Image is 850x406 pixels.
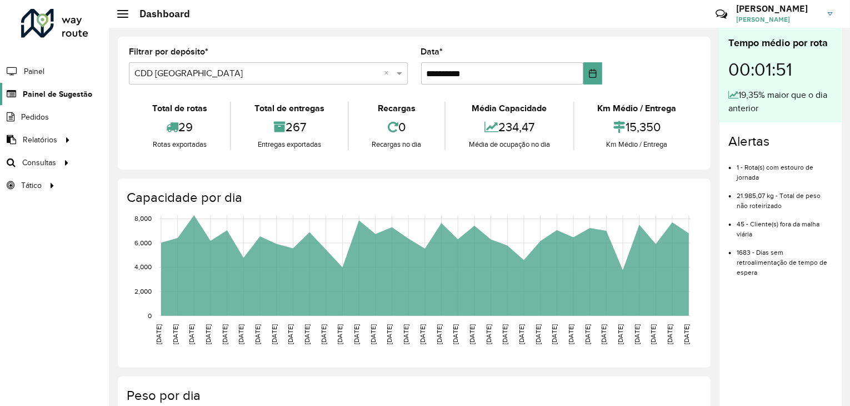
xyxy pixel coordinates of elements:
[583,62,602,85] button: Choose Date
[254,324,261,344] text: [DATE]
[132,139,227,150] div: Rotas exportadas
[737,182,833,211] li: 21.985,07 kg - Total de peso não roteirizado
[728,88,833,115] div: 19,35% maior que o dia anterior
[127,388,699,404] h4: Peso por dia
[728,36,833,51] div: Tempo médio por rota
[666,324,673,344] text: [DATE]
[320,324,327,344] text: [DATE]
[567,324,574,344] text: [DATE]
[448,102,570,115] div: Média Capacidade
[21,111,49,123] span: Pedidos
[204,324,212,344] text: [DATE]
[234,115,344,139] div: 267
[577,139,697,150] div: Km Médio / Entrega
[188,324,195,344] text: [DATE]
[452,324,459,344] text: [DATE]
[337,324,344,344] text: [DATE]
[132,115,227,139] div: 29
[287,324,294,344] text: [DATE]
[21,180,42,191] span: Tático
[633,324,641,344] text: [DATE]
[23,134,57,146] span: Relatórios
[237,324,244,344] text: [DATE]
[24,66,44,77] span: Painel
[518,324,525,344] text: [DATE]
[234,102,344,115] div: Total de entregas
[221,324,228,344] text: [DATE]
[736,14,819,24] span: [PERSON_NAME]
[386,324,393,344] text: [DATE]
[148,312,152,319] text: 0
[577,115,697,139] div: 15,350
[419,324,426,344] text: [DATE]
[129,45,208,58] label: Filtrar por depósito
[402,324,409,344] text: [DATE]
[303,324,311,344] text: [DATE]
[728,133,833,150] h4: Alertas
[352,115,442,139] div: 0
[234,139,344,150] div: Entregas exportadas
[369,324,377,344] text: [DATE]
[353,324,360,344] text: [DATE]
[172,324,179,344] text: [DATE]
[577,102,697,115] div: Km Médio / Entrega
[421,45,443,58] label: Data
[22,157,56,169] span: Consultas
[134,215,152,222] text: 8,000
[134,239,152,246] text: 6,000
[737,154,833,182] li: 1 - Rota(s) com estouro de jornada
[468,324,476,344] text: [DATE]
[436,324,443,344] text: [DATE]
[23,88,92,100] span: Painel de Sugestão
[501,324,508,344] text: [DATE]
[132,102,227,115] div: Total de rotas
[128,8,190,20] h2: Dashboard
[134,264,152,271] text: 4,000
[384,67,394,80] span: Clear all
[650,324,657,344] text: [DATE]
[551,324,558,344] text: [DATE]
[352,102,442,115] div: Recargas
[584,324,591,344] text: [DATE]
[155,324,162,344] text: [DATE]
[448,115,570,139] div: 234,47
[352,139,442,150] div: Recargas no dia
[709,2,733,26] a: Contato Rápido
[737,211,833,239] li: 45 - Cliente(s) fora da malha viária
[127,190,699,206] h4: Capacidade por dia
[485,324,492,344] text: [DATE]
[683,324,690,344] text: [DATE]
[728,51,833,88] div: 00:01:51
[448,139,570,150] div: Média de ocupação no dia
[534,324,542,344] text: [DATE]
[601,324,608,344] text: [DATE]
[134,288,152,295] text: 2,000
[736,3,819,14] h3: [PERSON_NAME]
[737,239,833,278] li: 1683 - Dias sem retroalimentação de tempo de espera
[271,324,278,344] text: [DATE]
[617,324,624,344] text: [DATE]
